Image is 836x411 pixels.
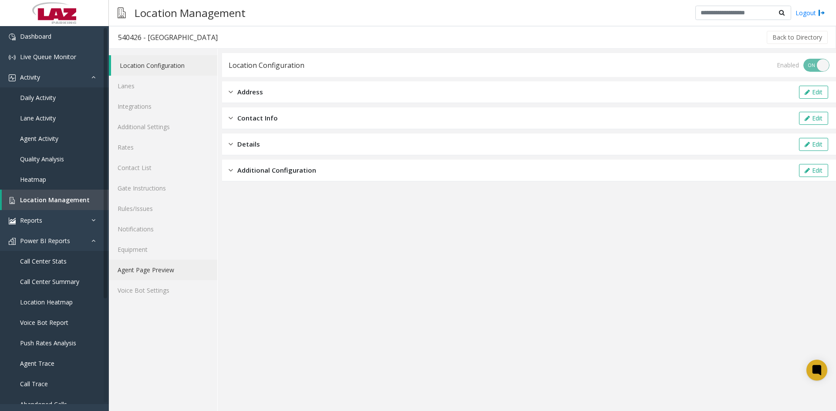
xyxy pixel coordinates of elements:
span: Quality Analysis [20,155,64,163]
span: Call Trace [20,380,48,388]
button: Edit [799,86,828,99]
span: Activity [20,73,40,81]
button: Edit [799,112,828,125]
a: Logout [796,8,825,17]
span: Details [237,139,260,149]
img: 'icon' [9,33,16,40]
img: pageIcon [118,2,126,23]
img: 'icon' [9,217,16,224]
a: Equipment [109,239,217,260]
span: Heatmap [20,175,46,184]
a: Rates [109,137,217,157]
div: 540426 - [GEOGRAPHIC_DATA] [118,32,218,43]
a: Rules/Issues [109,198,217,219]
img: 'icon' [9,238,16,245]
a: Contact List [109,157,217,178]
span: Contact Info [237,113,278,123]
div: Enabled [777,60,799,70]
a: Voice Bot Settings [109,280,217,301]
button: Edit [799,164,828,177]
img: 'icon' [9,197,16,204]
h3: Location Management [130,2,250,23]
a: Location Configuration [111,55,217,76]
a: Notifications [109,219,217,239]
span: Daily Activity [20,94,56,102]
span: Address [237,87,263,97]
a: Agent Page Preview [109,260,217,280]
button: Edit [799,138,828,151]
span: Location Heatmap [20,298,73,306]
span: Power BI Reports [20,237,70,245]
img: 'icon' [9,54,16,61]
span: Additional Configuration [237,165,316,175]
a: Additional Settings [109,117,217,137]
button: Back to Directory [767,31,828,44]
span: Reports [20,216,42,224]
a: Integrations [109,96,217,117]
span: Dashboard [20,32,51,40]
span: Voice Bot Report [20,318,68,327]
a: Location Management [2,190,109,210]
span: Lane Activity [20,114,56,122]
span: Agent Activity [20,134,58,143]
span: Agent Trace [20,359,54,368]
span: Call Center Summary [20,277,79,286]
img: closed [229,113,233,123]
span: Push Rates Analysis [20,339,76,347]
span: Call Center Stats [20,257,67,265]
img: 'icon' [9,74,16,81]
img: closed [229,165,233,175]
img: closed [229,87,233,97]
span: Live Queue Monitor [20,53,76,61]
a: Gate Instructions [109,178,217,198]
img: closed [229,139,233,149]
div: Location Configuration [229,60,304,71]
a: Lanes [109,76,217,96]
span: Abandoned Calls [20,400,67,408]
span: Location Management [20,196,90,204]
img: logout [818,8,825,17]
